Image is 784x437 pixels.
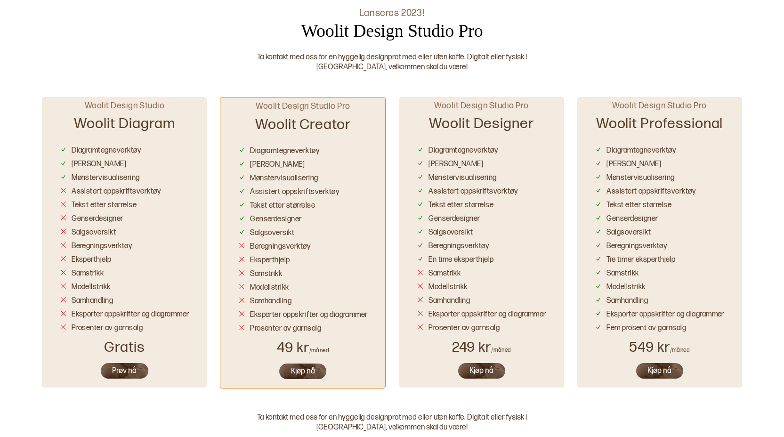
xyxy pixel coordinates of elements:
div: Lanseres 2023! [360,7,424,19]
div: Diagramtegneverktøy [250,146,319,156]
div: Modellstrikk [606,283,646,292]
div: Mønstervisualisering [250,174,318,184]
div: Samstrikk [250,269,282,279]
div: Gratis [104,338,145,357]
div: Modellstrikk [428,283,468,292]
div: Assistert oppskriftsverktøy [72,187,161,197]
div: Woolit Design Studio Pro [256,101,350,112]
div: Ta kontakt med oss for en hyggelig designprat med eller uten kaffe. Digitalt eller fysisk i [GEOG... [221,413,563,433]
div: Samstrikk [428,269,461,279]
div: Salgsoversikt [606,228,651,238]
div: Samstrikk [606,269,639,279]
div: Eksporter oppskrifter og diagrammer [72,310,189,320]
div: Modellstrikk [72,283,111,292]
div: Tekst etter størrelse [606,201,671,210]
button: Kjøp nå [278,363,327,380]
button: Kjøp nå [635,362,684,380]
div: Genserdesigner [250,215,302,225]
div: Genserdesigner [606,214,658,224]
div: Samstrikk [72,269,104,279]
div: Beregningsverktøy [250,242,310,252]
div: Assistert oppskriftsverktøy [606,187,695,197]
div: Woolit Design Studio Pro [612,100,707,111]
div: Mønstervisualisering [428,173,497,183]
div: Genserdesigner [428,214,480,224]
div: Beregningsverktøy [606,242,667,251]
div: Prosenter av garnsalg [72,324,143,333]
div: Eksporter oppskrifter og diagrammer [428,310,546,320]
div: Assistert oppskriftsverktøy [428,187,517,197]
div: Diagramtegneverktøy [606,146,676,156]
div: Mønstervisualisering [606,173,675,183]
button: Kjøp nå [457,362,506,380]
div: 549 kr [629,338,690,357]
div: Eksperthjelp [72,255,112,265]
button: Prøv nå [100,362,149,380]
div: Eksperthjelp [250,256,290,266]
div: Genserdesigner [72,214,123,224]
div: Eksporter oppskrifter og diagrammer [250,310,368,320]
div: /måned [670,347,690,354]
div: Diagramtegneverktøy [428,146,498,156]
div: Samhandling [72,296,113,306]
div: Salgsoversikt [250,228,294,238]
div: Salgsoversikt [428,228,473,238]
div: Diagramtegneverktøy [72,146,141,156]
div: Samhandling [250,297,291,307]
div: Woolit Designer [429,111,534,142]
div: Mønstervisualisering [72,173,140,183]
div: Fem prosent av garnsalg [606,324,686,333]
div: 49 kr [277,339,329,357]
div: Ta kontakt med oss for en hyggelig designprat med eller uten kaffe. Digitalt eller fysisk i [GEOG... [221,53,563,73]
div: Prosenter av garnsalg [250,324,321,334]
div: Salgsoversikt [72,228,116,238]
div: Samhandling [428,296,470,306]
div: Beregningsverktøy [72,242,132,251]
div: Samhandling [606,296,648,306]
div: Tre timer eksperthjelp [606,255,676,265]
div: Woolit Design Studio [85,100,165,111]
div: Tekst etter størrelse [428,201,493,210]
div: /måned [491,347,511,354]
div: /måned [309,347,329,355]
div: Woolit Professional [596,111,723,142]
div: 249 kr [452,338,511,357]
div: Modellstrikk [250,283,289,293]
div: Woolit Diagram [74,111,175,142]
div: Tekst etter størrelse [250,201,315,211]
div: [PERSON_NAME] [72,160,126,170]
div: [PERSON_NAME] [606,160,661,170]
div: Assistert oppskriftsverktøy [250,187,339,197]
div: Woolit Design Studio Pro [434,100,529,111]
div: Prosenter av garnsalg [428,324,500,333]
div: Tekst etter størrelse [72,201,137,210]
div: Eksporter oppskrifter og diagrammer [606,310,724,320]
div: Woolit Creator [255,112,351,143]
div: En time eksperthjelp [428,255,494,265]
div: Woolit Design Studio Pro [301,19,483,42]
div: Beregningsverktøy [428,242,489,251]
div: [PERSON_NAME] [428,160,483,170]
div: [PERSON_NAME] [250,160,305,170]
